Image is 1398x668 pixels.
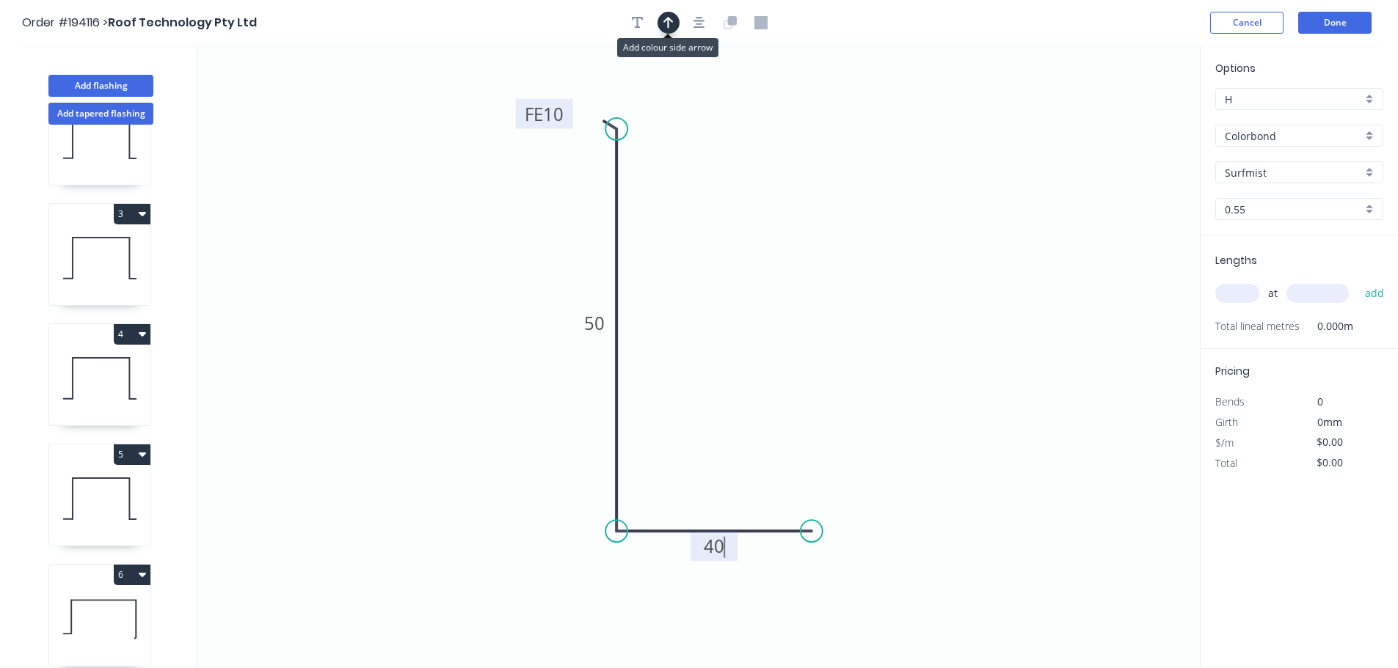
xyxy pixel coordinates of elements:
button: 3 [114,204,150,224]
tspan: 40 [704,534,724,558]
input: Price level [1225,92,1362,107]
span: Total [1215,456,1237,470]
input: Material [1225,128,1362,144]
span: Total lineal metres [1215,316,1300,337]
tspan: FE [525,102,543,126]
button: Add tapered flashing [48,103,153,125]
span: $/m [1215,436,1234,449]
button: Cancel [1210,12,1284,34]
div: Add colour side arrow [617,38,718,57]
span: Order #194116 > [22,14,108,31]
span: Lengths [1215,253,1257,268]
span: 0mm [1317,415,1342,429]
span: Bends [1215,394,1245,408]
input: Colour [1225,165,1362,180]
span: Options [1215,61,1256,76]
button: 6 [114,565,150,585]
span: 0.000m [1300,316,1353,337]
button: add [1358,281,1392,306]
span: Roof Technology Pty Ltd [108,14,257,31]
span: at [1268,283,1278,304]
tspan: 50 [584,311,605,335]
span: Girth [1215,415,1238,429]
span: 0 [1317,394,1323,408]
button: Done [1298,12,1372,34]
button: 4 [114,324,150,345]
button: 5 [114,444,150,465]
input: Thickness [1225,202,1362,217]
svg: 0 [198,45,1200,668]
span: Pricing [1215,364,1250,378]
tspan: 10 [543,102,564,126]
button: Add flashing [48,75,153,97]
